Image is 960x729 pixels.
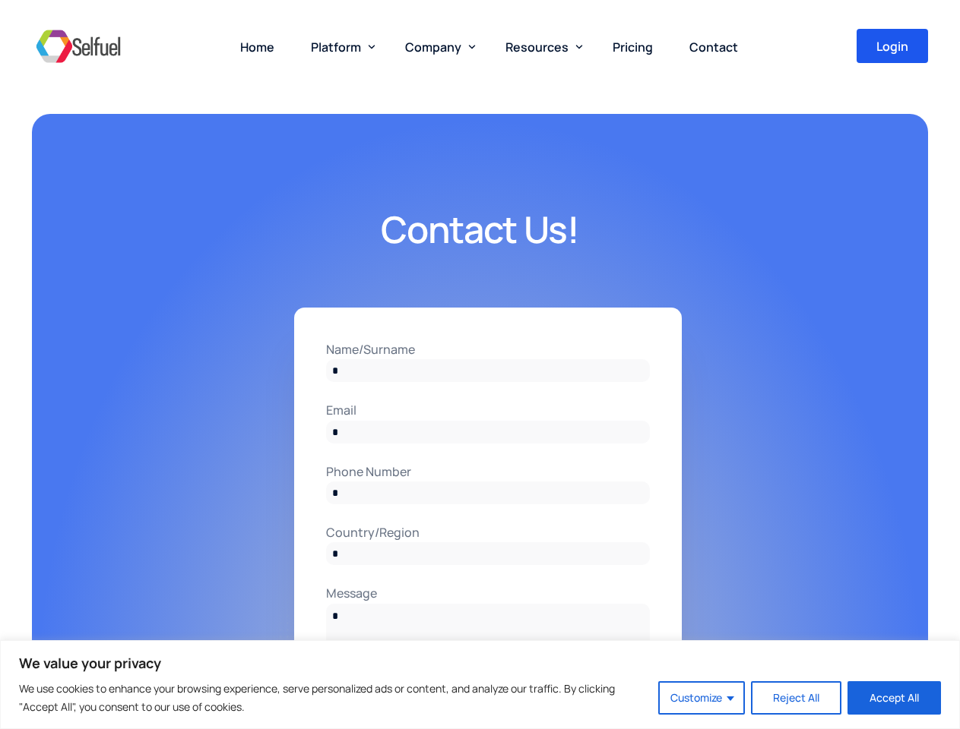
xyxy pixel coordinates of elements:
a: Login [857,29,928,63]
span: Contact [689,39,738,55]
span: Pricing [613,39,653,55]
span: Resources [505,39,569,55]
span: Login [876,40,908,52]
label: Phone Number [326,462,650,481]
h2: Contact Us! [93,205,868,254]
img: Selfuel - Democratizing Innovation [32,24,125,69]
span: Home [240,39,274,55]
iframe: Chat Widget [884,656,960,729]
label: Name/Surname [326,339,650,359]
p: We value your privacy [19,654,941,672]
label: Email [326,400,650,420]
p: We use cookies to enhance your browsing experience, serve personalized ads or content, and analyz... [19,680,647,716]
span: Platform [311,39,361,55]
label: Country/Region [326,522,650,542]
button: Accept All [848,681,941,715]
button: Customize [658,681,745,715]
label: Message [326,583,650,603]
button: Reject All [751,681,841,715]
span: Company [405,39,461,55]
